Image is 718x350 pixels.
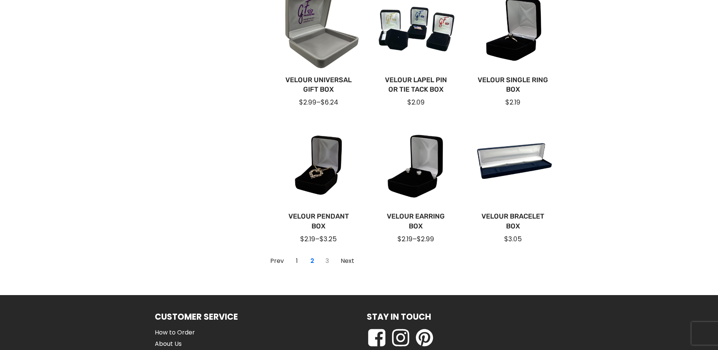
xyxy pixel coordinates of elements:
[306,255,318,267] a: Current Page, Page 2
[155,339,213,349] a: About Us
[379,234,452,244] div: –
[265,253,360,269] nav: Page navigation
[282,98,355,107] div: –
[155,328,213,337] a: How to Order
[299,98,316,107] span: $2.99
[477,98,550,107] div: $2.19
[477,234,550,244] div: $3.05
[379,98,452,107] div: $2.09
[417,234,434,244] span: $2.99
[477,75,550,94] a: Velour Single Ring Box
[367,310,431,323] h1: Stay in Touch
[336,255,358,267] a: Go to Page 3
[379,75,452,94] a: Velour Lapel Pin or Tie Tack Box
[282,75,355,94] a: Velour Universal Gift Box
[319,234,337,244] span: $3.25
[266,255,288,267] a: Go to Page 1
[321,255,333,267] a: Go to Page 3
[155,310,238,323] h1: Customer Service
[477,212,550,231] a: Velour Bracelet Box
[300,234,315,244] span: $2.19
[282,212,355,231] a: Velour Pendant Box
[379,212,452,231] a: Velour Earring Box
[291,255,303,267] a: Go to Page 1
[321,98,338,107] span: $6.24
[282,234,355,244] div: –
[397,234,413,244] span: $2.19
